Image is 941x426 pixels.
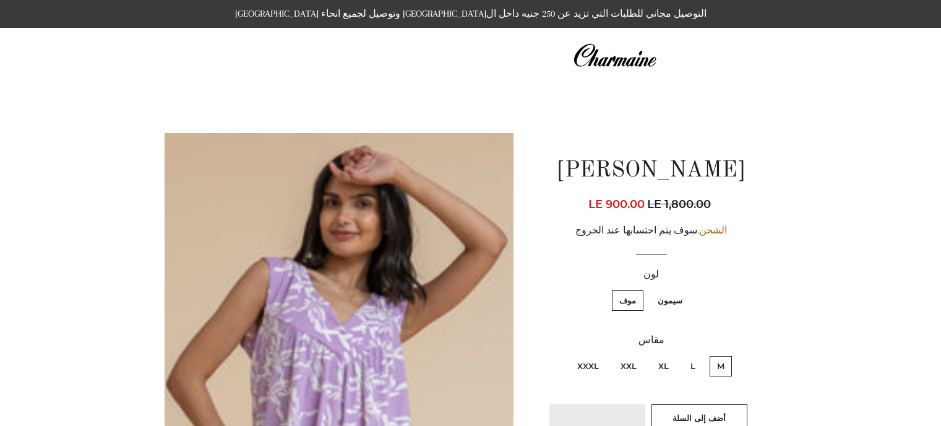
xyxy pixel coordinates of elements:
label: XXL [613,356,644,376]
label: لون [541,267,761,282]
label: M [710,356,732,376]
a: كولكشن الخصومات [327,41,416,74]
label: سيمون [650,290,690,311]
label: L [683,356,703,376]
span: LE 900.00 [588,198,645,211]
label: XXXL [570,356,606,376]
a: ابدأ [543,41,573,74]
span: LE 1,800.00 [647,196,714,213]
label: XL [651,356,676,376]
a: الشحن [699,225,727,236]
a: كولكشن الرجالى [127,41,217,74]
label: مقاس [541,333,761,348]
div: .سوف يتم احتسابها عند الخروج [541,223,761,238]
img: Charmaine Egypt [573,42,656,69]
a: ملابس داخلى حريمى [220,41,325,74]
span: أضف إلى السلة [672,413,726,423]
a: كولكشن الربيع / صيفى25 [419,41,540,74]
label: موف [612,290,643,311]
h1: [PERSON_NAME] [541,155,761,186]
